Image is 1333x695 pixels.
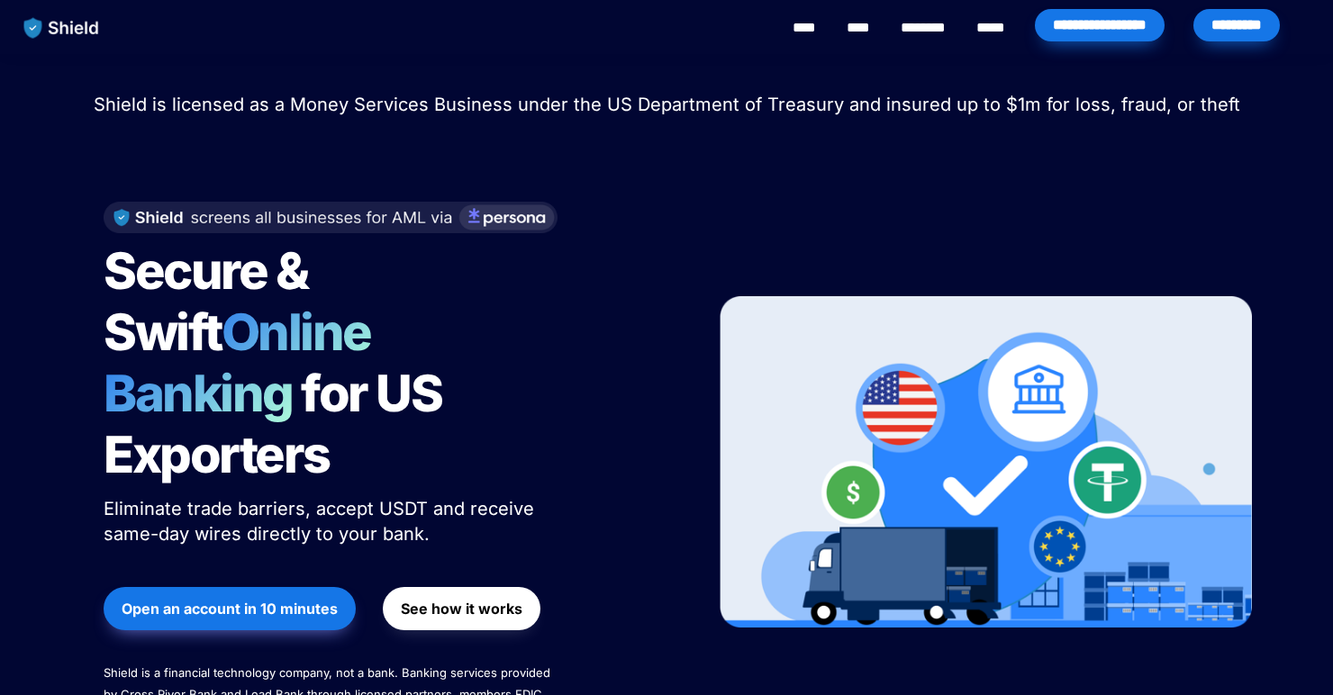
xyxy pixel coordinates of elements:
[104,240,316,363] span: Secure & Swift
[15,9,108,47] img: website logo
[122,600,338,618] strong: Open an account in 10 minutes
[383,587,540,630] button: See how it works
[104,302,389,424] span: Online Banking
[104,498,540,545] span: Eliminate trade barriers, accept USDT and receive same-day wires directly to your bank.
[401,600,522,618] strong: See how it works
[104,363,450,485] span: for US Exporters
[104,578,356,639] a: Open an account in 10 minutes
[383,578,540,639] a: See how it works
[104,587,356,630] button: Open an account in 10 minutes
[94,94,1240,115] span: Shield is licensed as a Money Services Business under the US Department of Treasury and insured u...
